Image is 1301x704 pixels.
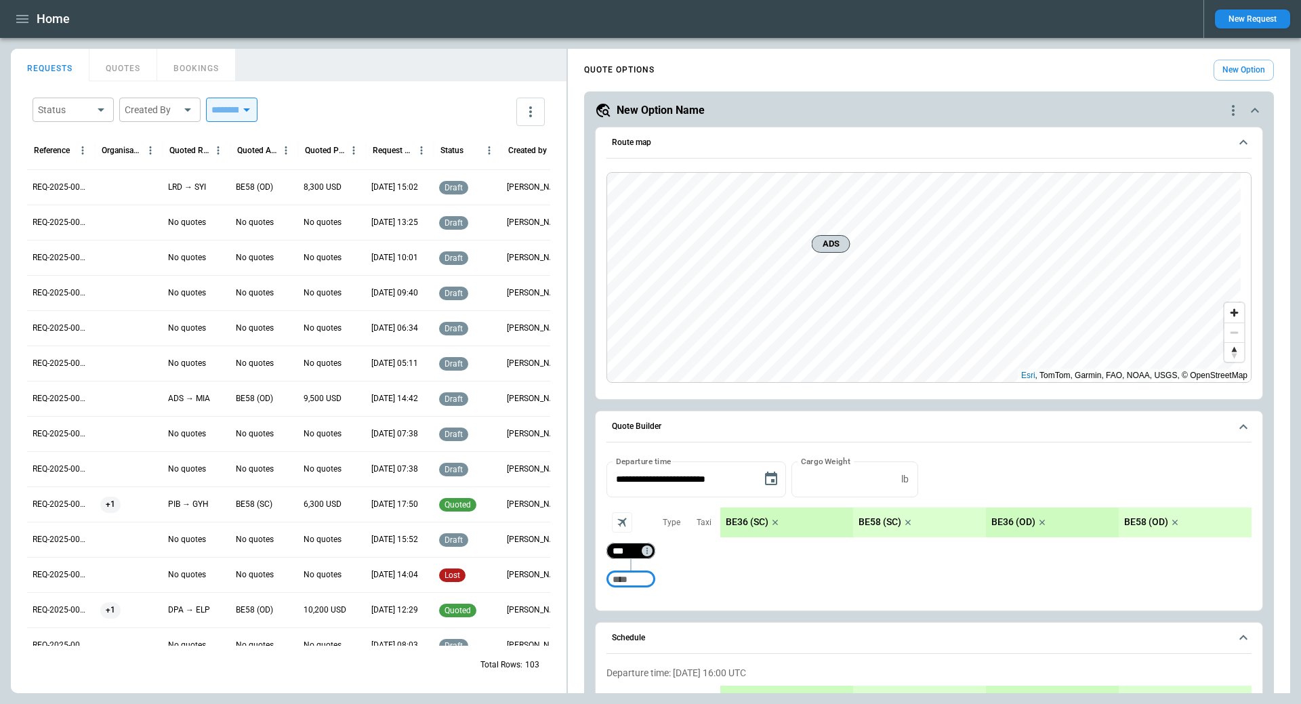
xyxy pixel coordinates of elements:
[516,98,545,126] button: more
[442,465,466,474] span: draft
[507,323,564,334] p: George O'Bryan
[371,428,418,440] p: 08/26/2025 07:38
[168,463,206,475] p: No quotes
[33,569,89,581] p: REQ-2025-000256
[33,252,89,264] p: REQ-2025-000265
[507,393,564,405] p: Allen Maki
[236,604,273,616] p: BE58 (OD)
[507,428,564,440] p: George O'Bryan
[507,182,564,193] p: Allen Maki
[33,428,89,440] p: REQ-2025-000260
[991,692,1035,703] p: BE36 (OD)
[304,287,342,299] p: No quotes
[371,182,418,193] p: 09/03/2025 15:02
[37,11,70,27] h1: Home
[38,103,92,117] div: Status
[33,182,89,193] p: REQ-2025-000267
[304,358,342,369] p: No quotes
[33,217,89,228] p: REQ-2025-000266
[697,517,711,529] p: Taxi
[720,508,1252,537] div: scrollable content
[507,358,564,369] p: George O'Bryan
[442,289,466,298] span: draft
[304,182,342,193] p: 8,300 USD
[442,394,466,404] span: draft
[102,146,142,155] div: Organisation
[33,499,89,510] p: REQ-2025-000258
[507,569,564,581] p: Ben Gundermann
[89,49,157,81] button: QUOTES
[507,604,564,616] p: Ben Gundermann
[304,217,342,228] p: No quotes
[525,659,539,671] p: 103
[74,142,91,159] button: Reference column menu
[236,182,273,193] p: BE58 (OD)
[1021,371,1035,380] a: Esri
[33,323,89,334] p: REQ-2025-000263
[168,604,210,616] p: DPA → ELP
[818,237,844,251] span: ADS
[1021,369,1247,382] div: , TomTom, Garmin, FAO, NOAA, USGS, © OpenStreetMap
[606,543,655,559] div: Too short
[304,393,342,405] p: 9,500 USD
[304,499,342,510] p: 6,300 USD
[209,142,227,159] button: Quoted Route column menu
[371,463,418,475] p: 08/26/2025 07:38
[277,142,295,159] button: Quoted Aircraft column menu
[480,659,522,671] p: Total Rows:
[142,142,159,159] button: Organisation column menu
[345,142,363,159] button: Quoted Price column menu
[304,569,342,581] p: No quotes
[168,499,209,510] p: PIB → GYH
[168,358,206,369] p: No quotes
[33,358,89,369] p: REQ-2025-000262
[726,692,768,703] p: BE36 (SC)
[413,142,430,159] button: Request Created At (UTC-05:00) column menu
[33,604,89,616] p: REQ-2025-000255
[617,103,705,118] h5: New Option Name
[371,534,418,545] p: 08/22/2025 15:52
[304,428,342,440] p: No quotes
[606,172,1252,384] div: Route map
[33,463,89,475] p: REQ-2025-000259
[440,146,463,155] div: Status
[1215,9,1290,28] button: New Request
[1124,692,1168,703] p: BE58 (OD)
[168,287,206,299] p: No quotes
[612,138,651,147] h6: Route map
[236,217,274,228] p: No quotes
[606,411,1252,442] button: Quote Builder
[168,393,210,405] p: ADS → MIA
[612,422,661,431] h6: Quote Builder
[236,287,274,299] p: No quotes
[304,604,346,616] p: 10,200 USD
[100,487,121,522] span: +1
[1214,60,1274,81] button: New Option
[507,463,564,475] p: George O'Bryan
[371,569,418,581] p: 08/22/2025 14:04
[100,593,121,627] span: +1
[584,67,655,73] h4: QUOTE OPTIONS
[371,393,418,405] p: 08/26/2025 14:42
[157,49,236,81] button: BOOKINGS
[801,455,850,467] label: Cargo Weight
[991,516,1035,528] p: BE36 (OD)
[1225,102,1241,119] div: quote-option-actions
[442,571,463,580] span: lost
[442,606,474,615] span: quoted
[236,323,274,334] p: No quotes
[168,428,206,440] p: No quotes
[33,287,89,299] p: REQ-2025-000264
[236,463,274,475] p: No quotes
[606,461,1252,594] div: Quote Builder
[606,127,1252,159] button: Route map
[168,217,206,228] p: No quotes
[236,393,273,405] p: BE58 (OD)
[371,217,418,228] p: 09/03/2025 13:25
[442,183,466,192] span: draft
[371,252,418,264] p: 09/03/2025 10:01
[859,516,901,528] p: BE58 (SC)
[606,623,1252,654] button: Schedule
[168,252,206,264] p: No quotes
[1224,323,1244,342] button: Zoom out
